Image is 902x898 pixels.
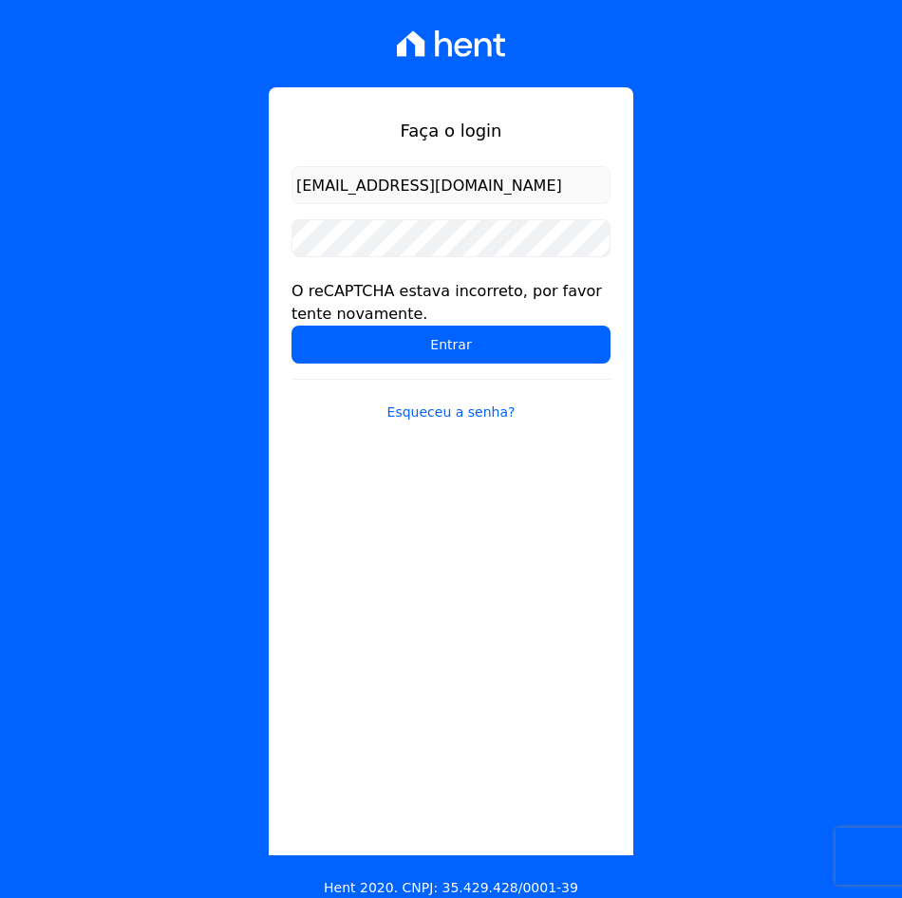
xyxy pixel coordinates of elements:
[291,326,611,364] input: Entrar
[291,118,611,143] h1: Faça o login
[324,878,578,898] p: Hent 2020. CNPJ: 35.429.428/0001-39
[291,379,611,422] a: Esqueceu a senha?
[291,280,611,326] div: O reCAPTCHA estava incorreto, por favor tente novamente.
[291,166,611,204] input: Email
